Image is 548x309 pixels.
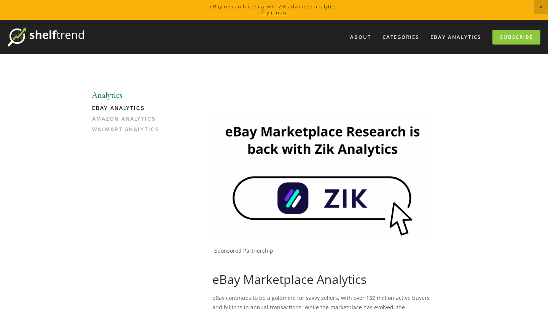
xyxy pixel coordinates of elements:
[378,31,424,43] div: Categories
[212,116,432,240] img: Zik Analytics Sponsored Ad
[8,27,84,46] img: ShelfTrend
[92,116,165,126] a: Amazon Analytics
[92,91,165,100] li: Analytics
[345,31,376,43] a: About
[425,31,486,43] a: eBay Analytics
[492,30,540,45] a: Subscribe
[212,272,432,287] h1: eBay Marketplace Analytics
[261,9,287,16] a: Try it now
[92,105,165,116] a: eBay Analytics
[92,126,165,137] a: Walmart Analytics
[214,247,432,254] p: Sponsored Partnership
